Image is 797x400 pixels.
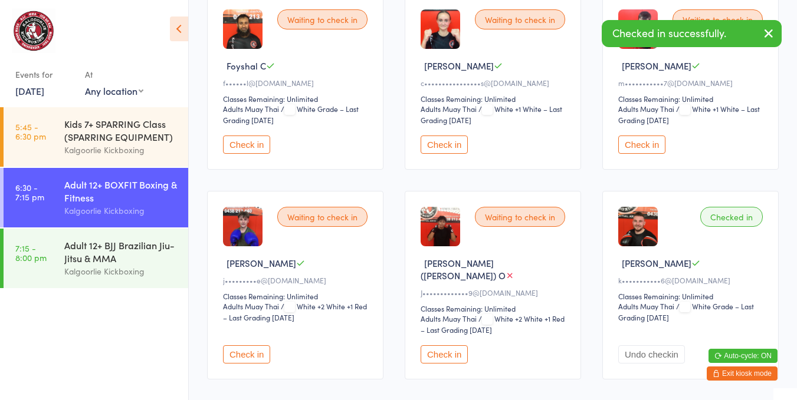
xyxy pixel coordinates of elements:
[12,9,55,53] img: Kalgoorlie Kickboxing
[64,239,178,265] div: Adult 12+ BJJ Brazilian Jiu-Jitsu & MMA
[277,207,368,227] div: Waiting to check in
[227,257,296,269] span: [PERSON_NAME]
[707,366,778,381] button: Exit kiosk mode
[223,94,371,104] div: Classes Remaining: Unlimited
[421,9,460,49] img: image1732099010.png
[15,122,46,141] time: 5:45 - 6:30 pm
[223,9,263,49] img: image1756205489.png
[475,9,565,29] div: Waiting to check in
[223,345,270,363] button: Check in
[227,59,266,72] span: Foyshal C
[618,207,658,246] img: image1750763793.png
[421,104,477,114] div: Adults Muay Thai
[223,301,279,311] div: Adults Muay Thai
[15,243,47,262] time: 7:15 - 8:00 pm
[223,78,371,88] div: f••••••l@[DOMAIN_NAME]
[223,291,371,301] div: Classes Remaining: Unlimited
[15,84,44,97] a: [DATE]
[421,135,468,154] button: Check in
[64,265,178,278] div: Kalgoorlie Kickboxing
[223,207,263,246] img: image1750763881.png
[223,104,279,114] div: Adults Muay Thai
[424,59,494,72] span: [PERSON_NAME]
[421,313,477,323] div: Adults Muay Thai
[421,207,460,246] img: image1748949611.png
[673,9,763,29] div: Waiting to check in
[64,178,178,204] div: Adult 12+ BOXFIT Boxing & Fitness
[618,275,766,285] div: k•••••••••••6@[DOMAIN_NAME]
[421,345,468,363] button: Check in
[64,204,178,217] div: Kalgoorlie Kickboxing
[709,349,778,363] button: Auto-cycle: ON
[15,65,73,84] div: Events for
[4,107,188,167] a: 5:45 -6:30 pmKids 7+ SPARRING Class (SPARRING EQUIPMENT)Kalgoorlie Kickboxing
[223,135,270,154] button: Check in
[618,301,674,311] div: Adults Muay Thai
[618,94,766,104] div: Classes Remaining: Unlimited
[85,65,143,84] div: At
[622,59,691,72] span: [PERSON_NAME]
[618,9,658,49] img: image1740196896.png
[622,257,691,269] span: [PERSON_NAME]
[4,229,188,288] a: 7:15 -8:00 pmAdult 12+ BJJ Brazilian Jiu-Jitsu & MMAKalgoorlie Kickboxing
[618,291,766,301] div: Classes Remaining: Unlimited
[421,94,569,104] div: Classes Remaining: Unlimited
[223,275,371,285] div: j•••••••••e@[DOMAIN_NAME]
[421,303,569,313] div: Classes Remaining: Unlimited
[618,78,766,88] div: m•••••••••••7@[DOMAIN_NAME]
[618,345,685,363] button: Undo checkin
[602,20,782,47] div: Checked in successfully.
[64,143,178,157] div: Kalgoorlie Kickboxing
[15,183,44,201] time: 6:30 - 7:15 pm
[618,104,674,114] div: Adults Muay Thai
[421,257,506,282] span: [PERSON_NAME] ([PERSON_NAME]) O
[85,84,143,97] div: Any location
[64,117,178,143] div: Kids 7+ SPARRING Class (SPARRING EQUIPMENT)
[4,168,188,227] a: 6:30 -7:15 pmAdult 12+ BOXFIT Boxing & FitnessKalgoorlie Kickboxing
[277,9,368,29] div: Waiting to check in
[700,207,763,227] div: Checked in
[421,78,569,88] div: c••••••••••••••••s@[DOMAIN_NAME]
[475,207,565,227] div: Waiting to check in
[421,287,569,297] div: J•••••••••••••9@[DOMAIN_NAME]
[618,135,665,154] button: Check in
